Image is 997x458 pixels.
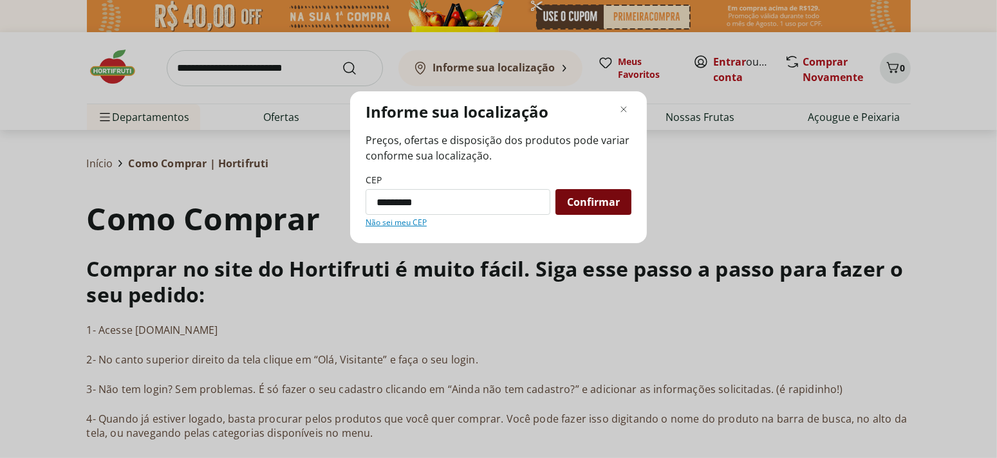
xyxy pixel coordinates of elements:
div: Modal de regionalização [350,91,647,243]
span: Preços, ofertas e disposição dos produtos pode variar conforme sua localização. [366,133,631,163]
label: CEP [366,174,382,187]
button: Fechar modal de regionalização [616,102,631,117]
a: Não sei meu CEP [366,217,427,228]
button: Confirmar [555,189,631,215]
span: Confirmar [567,197,620,207]
p: Informe sua localização [366,102,548,122]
